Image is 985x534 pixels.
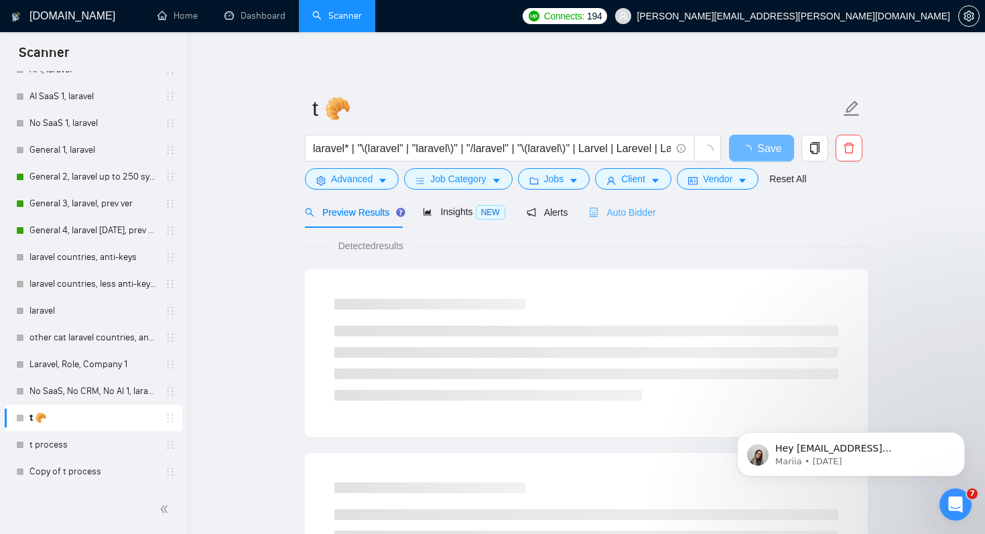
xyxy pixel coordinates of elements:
[165,145,176,155] span: holder
[802,142,828,154] span: copy
[165,359,176,370] span: holder
[430,172,486,186] span: Job Category
[29,297,157,324] a: laravel
[595,168,671,190] button: userClientcaret-down
[618,11,628,21] span: user
[29,163,157,190] a: General 2, laravel up to 250 symb
[29,244,157,271] a: laravel countries, anti-keys
[29,137,157,163] a: General 1, laravel
[11,6,21,27] img: logo
[159,503,173,516] span: double-left
[29,458,157,485] a: Copy of t process
[729,135,794,161] button: Save
[529,11,539,21] img: upwork-logo.png
[29,324,157,351] a: other cat laravel countries, anti-keys
[843,100,860,117] span: edit
[165,306,176,316] span: holder
[29,83,157,110] a: AI SaaS 1, laravel
[29,378,157,405] a: No SaaS, No CRM, No AI 1, laravel
[423,206,505,217] span: Insights
[589,208,598,217] span: robot
[157,10,198,21] a: homeHome
[527,207,568,218] span: Alerts
[651,176,660,186] span: caret-down
[165,466,176,477] span: holder
[29,217,157,244] a: General 4, laravel [DATE], prev ver
[331,172,373,186] span: Advanced
[544,172,564,186] span: Jobs
[688,176,698,186] span: idcard
[312,10,362,21] a: searchScanner
[717,404,985,498] iframe: Intercom notifications message
[29,190,157,217] a: General 3, laravel, prev ver
[587,9,602,23] span: 194
[29,405,157,431] a: t 🥐
[404,168,512,190] button: barsJob Categorycaret-down
[702,145,714,157] span: loading
[312,92,840,125] input: Scanner name...
[165,332,176,343] span: holder
[677,144,685,153] span: info-circle
[165,279,176,289] span: holder
[836,135,862,161] button: delete
[958,11,980,21] a: setting
[492,176,501,186] span: caret-down
[395,206,407,218] div: Tooltip anchor
[476,205,505,220] span: NEW
[29,110,157,137] a: No SaaS 1, laravel
[165,172,176,182] span: holder
[29,271,157,297] a: laravel countries, less anti-keys, with fixes, bugs
[757,140,781,157] span: Save
[316,176,326,186] span: setting
[165,440,176,450] span: holder
[703,172,732,186] span: Vendor
[801,135,828,161] button: copy
[527,208,536,217] span: notification
[967,488,978,499] span: 7
[8,43,80,71] span: Scanner
[165,198,176,209] span: holder
[329,239,413,253] span: Detected results
[313,140,671,157] input: Search Freelance Jobs...
[518,168,590,190] button: folderJobscaret-down
[305,207,401,218] span: Preview Results
[165,118,176,129] span: holder
[305,208,314,217] span: search
[738,176,747,186] span: caret-down
[606,176,616,186] span: user
[29,431,157,458] a: t process
[165,413,176,423] span: holder
[741,145,757,155] span: loading
[305,168,399,190] button: settingAdvancedcaret-down
[677,168,759,190] button: idcardVendorcaret-down
[165,91,176,102] span: holder
[569,176,578,186] span: caret-down
[415,176,425,186] span: bars
[378,176,387,186] span: caret-down
[836,142,862,154] span: delete
[621,172,645,186] span: Client
[958,5,980,27] button: setting
[589,207,655,218] span: Auto Bidder
[544,9,584,23] span: Connects:
[959,11,979,21] span: setting
[423,207,432,216] span: area-chart
[224,10,285,21] a: dashboardDashboard
[165,252,176,263] span: holder
[29,351,157,378] a: Laravel, Role, Company 1
[165,386,176,397] span: holder
[529,176,539,186] span: folder
[769,172,806,186] a: Reset All
[165,225,176,236] span: holder
[939,488,972,521] iframe: Intercom live chat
